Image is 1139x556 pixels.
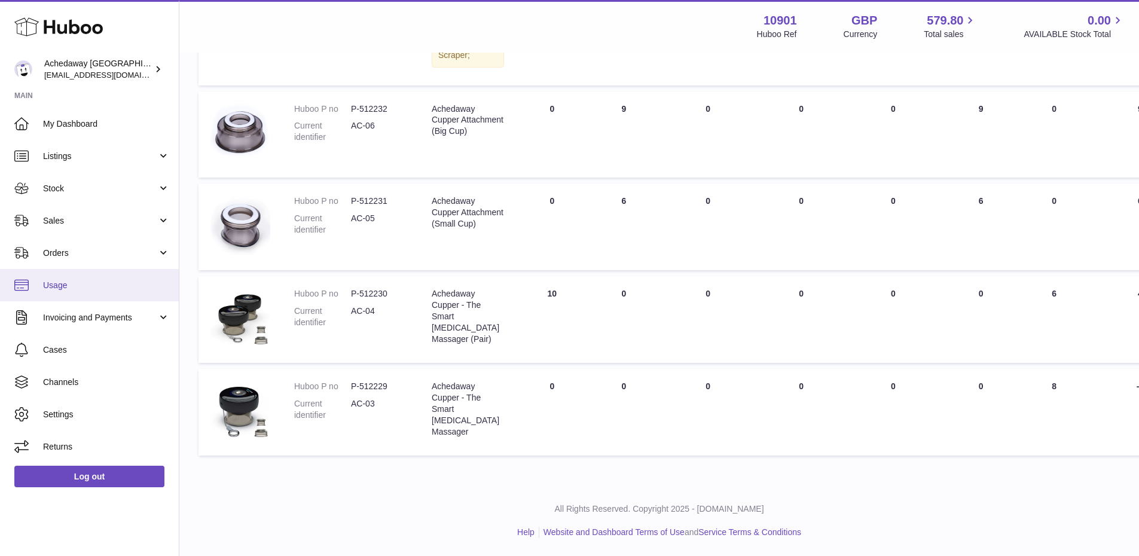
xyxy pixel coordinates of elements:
td: 0 [659,91,756,178]
dt: Huboo P no [294,381,351,392]
td: 6 [588,184,659,270]
td: 9 [588,91,659,178]
span: Channels [43,377,170,388]
span: Total sales [924,29,977,40]
td: 9 [940,91,1022,178]
dd: AC-03 [351,398,408,421]
span: 0 [891,196,896,206]
span: [EMAIL_ADDRESS][DOMAIN_NAME] [44,70,176,80]
td: 10 [516,276,588,363]
span: 0.00 [1088,13,1111,29]
span: Usage [43,280,170,291]
img: admin@newpb.co.uk [14,60,32,78]
td: 0 [516,184,588,270]
dt: Current identifier [294,306,351,328]
span: 0 [891,104,896,114]
div: Achedaway Cupper - The Smart [MEDICAL_DATA] Massager [432,381,504,437]
span: Listings [43,151,157,162]
dd: P-512230 [351,288,408,300]
dt: Current identifier [294,213,351,236]
dt: Current identifier [294,120,351,143]
span: 0 [891,381,896,391]
td: 0 [516,369,588,456]
span: 0 [891,289,896,298]
dt: Current identifier [294,398,351,421]
span: 579.80 [927,13,963,29]
td: 0 [659,369,756,456]
span: Cases [43,344,170,356]
span: Stock [43,183,157,194]
span: Returns [43,441,170,453]
dt: Huboo P no [294,103,351,115]
dd: AC-05 [351,213,408,236]
td: 0 [940,276,1022,363]
div: Achedaway [GEOGRAPHIC_DATA] [44,58,152,81]
td: 0 [516,91,588,178]
div: Currency [844,29,878,40]
img: product image [210,381,270,441]
dt: Huboo P no [294,288,351,300]
div: Achedaway Cupper Attachment (Big Cup) [432,103,504,138]
td: 0 [1022,184,1087,270]
td: 6 [940,184,1022,270]
span: AVAILABLE Stock Total [1024,29,1125,40]
strong: 10901 [764,13,797,29]
td: 0 [756,276,846,363]
dt: Huboo P no [294,195,351,207]
a: 579.80 Total sales [924,13,977,40]
li: and [539,527,801,538]
a: Service Terms & Conditions [698,527,801,537]
span: Option 1 = Solo Scraper; [438,28,497,60]
a: Help [517,527,535,537]
dd: P-512229 [351,381,408,392]
img: product image [210,288,270,348]
strong: GBP [851,13,877,29]
dd: P-512232 [351,103,408,115]
img: product image [210,103,270,163]
td: 0 [588,276,659,363]
td: 6 [1022,276,1087,363]
a: Log out [14,466,164,487]
div: Huboo Ref [757,29,797,40]
a: Website and Dashboard Terms of Use [543,527,685,537]
td: 0 [756,184,846,270]
a: 0.00 AVAILABLE Stock Total [1024,13,1125,40]
dd: AC-04 [351,306,408,328]
td: 0 [756,91,846,178]
td: 0 [659,276,756,363]
img: product image [210,195,270,255]
span: Settings [43,409,170,420]
td: 0 [588,369,659,456]
td: 0 [756,369,846,456]
span: Sales [43,215,157,227]
dd: AC-06 [351,120,408,143]
span: Invoicing and Payments [43,312,157,323]
div: Achedaway Cupper Attachment (Small Cup) [432,195,504,230]
p: All Rights Reserved. Copyright 2025 - [DOMAIN_NAME] [189,503,1129,515]
td: 0 [1022,91,1087,178]
td: 8 [1022,369,1087,456]
dd: P-512231 [351,195,408,207]
span: Orders [43,248,157,259]
span: My Dashboard [43,118,170,130]
div: Achedaway Cupper - The Smart [MEDICAL_DATA] Massager (Pair) [432,288,504,344]
td: 0 [940,369,1022,456]
td: 0 [659,184,756,270]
